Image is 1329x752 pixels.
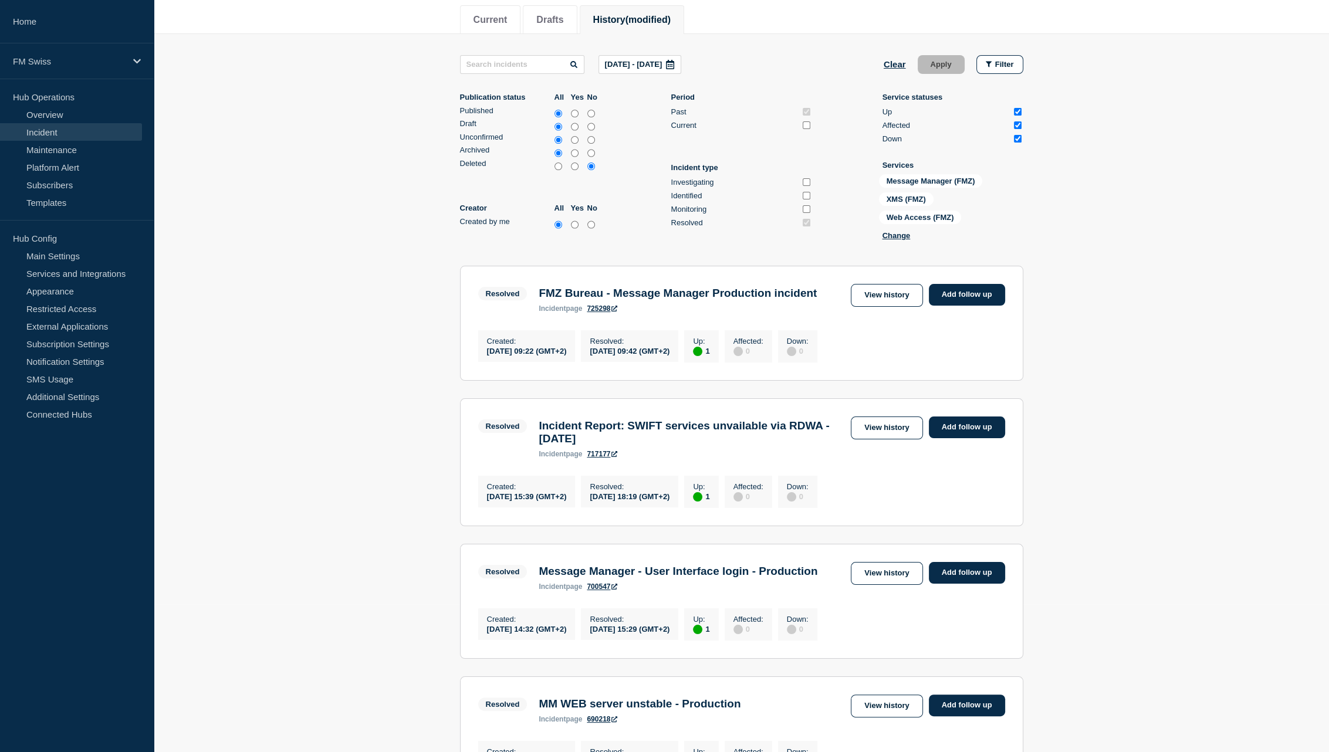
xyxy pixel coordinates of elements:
[593,15,671,25] button: History(modified)
[554,219,562,231] input: all
[539,304,582,313] p: page
[571,108,579,120] input: yes
[487,615,567,624] p: Created :
[478,287,527,300] span: Resolved
[478,565,527,578] span: Resolved
[929,284,1005,306] a: Add follow up
[879,192,934,206] span: XMS (FMZ)
[882,93,1023,101] p: Service statuses
[554,161,562,172] input: all
[460,217,601,231] div: createdByMe
[554,108,562,120] input: all
[733,625,743,634] div: disabled
[671,121,798,130] div: Current
[693,492,702,502] div: up
[460,106,601,120] div: published
[803,108,810,116] input: Past
[787,625,796,634] div: disabled
[851,562,922,585] a: View history
[1014,135,1022,143] input: Down
[571,161,579,172] input: yes
[671,93,812,101] p: Period
[460,145,552,154] div: Archived
[460,119,552,128] div: Draft
[487,491,567,501] div: [DATE] 15:39 (GMT+2)
[587,121,595,133] input: no
[13,56,126,66] p: FM Swiss
[605,60,662,69] p: [DATE] - [DATE]
[539,715,582,723] p: page
[976,55,1023,74] button: Filter
[460,119,601,133] div: draft
[693,482,709,491] p: Up :
[460,93,552,101] p: Publication status
[882,161,1023,170] p: Services
[671,178,798,187] div: Investigating
[460,106,552,115] div: Published
[882,134,1009,143] div: Down
[587,219,595,231] input: no
[571,121,579,133] input: yes
[587,161,595,172] input: no
[554,93,568,101] label: All
[929,562,1005,584] a: Add follow up
[671,107,798,116] div: Past
[671,191,798,200] div: Identified
[590,345,669,355] div: [DATE] 09:42 (GMT+2)
[539,419,845,445] h3: Incident Report: SWIFT services unvailable via RDWA - [DATE]
[733,615,763,624] p: Affected :
[460,159,601,172] div: deleted
[884,55,906,74] button: Clear
[460,133,601,146] div: unconfirmed
[882,121,1009,130] div: Affected
[733,347,743,356] div: disabled
[882,231,911,240] button: Change
[787,347,796,356] div: disabled
[571,134,579,146] input: yes
[587,108,595,120] input: no
[918,55,965,74] button: Apply
[590,624,669,634] div: [DATE] 15:29 (GMT+2)
[460,55,584,74] input: Search incidents
[733,491,763,502] div: 0
[487,482,567,491] p: Created :
[587,147,595,159] input: no
[554,147,562,159] input: all
[995,60,1014,69] span: Filter
[474,15,508,25] button: Current
[693,345,709,356] div: 1
[733,345,763,356] div: 0
[487,345,567,355] div: [DATE] 09:22 (GMT+2)
[571,93,584,101] label: Yes
[693,624,709,634] div: 1
[587,304,617,313] a: 725298
[539,582,582,591] p: page
[803,219,810,226] input: Resolved
[733,624,763,634] div: 0
[587,93,601,101] label: No
[787,492,796,502] div: disabled
[487,624,567,634] div: [DATE] 14:32 (GMT+2)
[590,482,669,491] p: Resolved :
[693,625,702,634] div: up
[590,615,669,624] p: Resolved :
[539,304,566,313] span: incident
[478,697,527,711] span: Resolved
[1014,121,1022,129] input: Affected
[571,204,584,212] label: Yes
[460,159,552,168] div: Deleted
[882,107,1009,116] div: Up
[787,615,809,624] p: Down :
[478,419,527,433] span: Resolved
[851,695,922,717] a: View history
[879,211,962,224] span: Web Access (FMZ)
[671,205,798,214] div: Monitoring
[733,492,743,502] div: disabled
[1014,108,1022,116] input: Up
[671,218,798,227] div: Resolved
[590,337,669,345] p: Resolved :
[587,134,595,146] input: no
[587,582,617,591] a: 700547
[554,121,562,133] input: all
[879,174,983,188] span: Message Manager (FMZ)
